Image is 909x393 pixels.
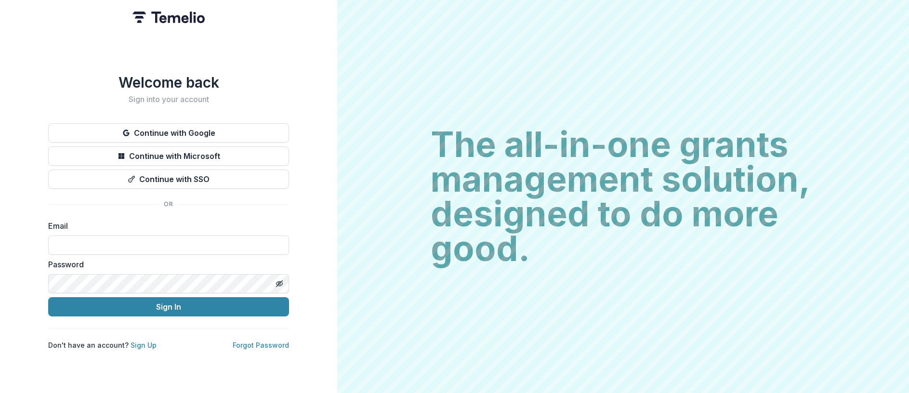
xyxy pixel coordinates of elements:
[48,123,289,143] button: Continue with Google
[48,340,157,350] p: Don't have an account?
[132,12,205,23] img: Temelio
[48,95,289,104] h2: Sign into your account
[233,341,289,349] a: Forgot Password
[48,259,283,270] label: Password
[48,146,289,166] button: Continue with Microsoft
[48,170,289,189] button: Continue with SSO
[48,74,289,91] h1: Welcome back
[48,220,283,232] label: Email
[131,341,157,349] a: Sign Up
[272,276,287,291] button: Toggle password visibility
[48,297,289,316] button: Sign In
